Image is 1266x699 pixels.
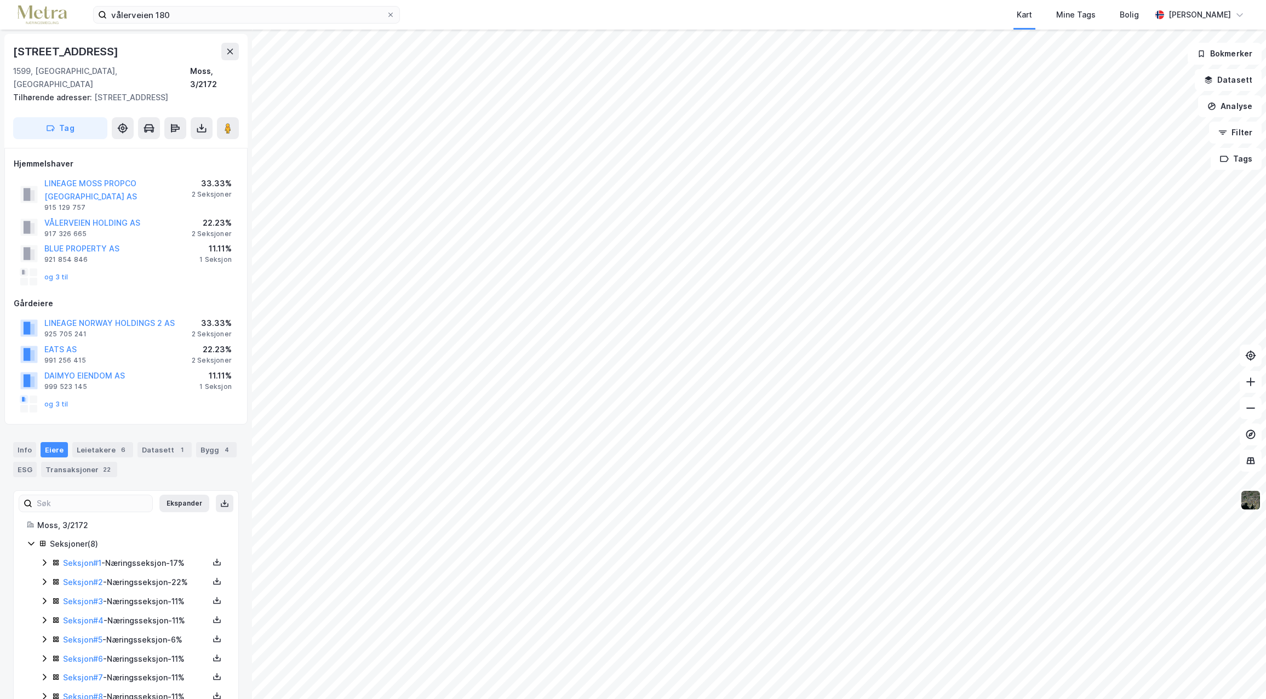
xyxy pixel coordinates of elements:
[13,117,107,139] button: Tag
[63,595,209,608] div: - Næringsseksjon - 11%
[41,462,117,477] div: Transaksjoner
[18,5,67,25] img: metra-logo.256734c3b2bbffee19d4.png
[63,673,103,682] a: Seksjon#7
[1017,8,1032,21] div: Kart
[44,203,85,212] div: 915 129 757
[14,157,238,170] div: Hjemmelshaver
[118,444,129,455] div: 6
[44,255,88,264] div: 921 854 846
[221,444,232,455] div: 4
[192,190,232,199] div: 2 Seksjoner
[192,216,232,230] div: 22.23%
[1120,8,1139,21] div: Bolig
[63,616,104,625] a: Seksjon#4
[192,330,232,339] div: 2 Seksjoner
[72,442,133,457] div: Leietakere
[138,442,192,457] div: Datasett
[63,577,103,587] a: Seksjon#2
[63,652,209,666] div: - Næringsseksjon - 11%
[37,519,225,532] div: Moss, 3/2172
[13,43,121,60] div: [STREET_ADDRESS]
[1188,43,1262,65] button: Bokmerker
[63,671,209,684] div: - Næringsseksjon - 11%
[192,356,232,365] div: 2 Seksjoner
[199,382,232,391] div: 1 Seksjon
[63,557,209,570] div: - Næringsseksjon - 17%
[44,382,87,391] div: 999 523 145
[1198,95,1262,117] button: Analyse
[63,597,103,606] a: Seksjon#3
[1211,646,1266,699] div: Kontrollprogram for chat
[44,230,87,238] div: 917 326 665
[196,442,237,457] div: Bygg
[63,558,101,568] a: Seksjon#1
[190,65,239,91] div: Moss, 3/2172
[14,297,238,310] div: Gårdeiere
[13,65,190,91] div: 1599, [GEOGRAPHIC_DATA], [GEOGRAPHIC_DATA]
[1240,490,1261,511] img: 9k=
[199,242,232,255] div: 11.11%
[13,462,37,477] div: ESG
[63,576,209,589] div: - Næringsseksjon - 22%
[1195,69,1262,91] button: Datasett
[192,343,232,356] div: 22.23%
[199,369,232,382] div: 11.11%
[192,230,232,238] div: 2 Seksjoner
[1056,8,1096,21] div: Mine Tags
[13,91,230,104] div: [STREET_ADDRESS]
[1168,8,1231,21] div: [PERSON_NAME]
[101,464,113,475] div: 22
[13,93,94,102] span: Tilhørende adresser:
[107,7,386,23] input: Søk på adresse, matrikkel, gårdeiere, leietakere eller personer
[63,614,209,627] div: - Næringsseksjon - 11%
[1211,646,1266,699] iframe: Chat Widget
[199,255,232,264] div: 1 Seksjon
[1211,148,1262,170] button: Tags
[63,633,209,646] div: - Næringsseksjon - 6%
[44,356,86,365] div: 991 256 415
[41,442,68,457] div: Eiere
[63,654,103,663] a: Seksjon#6
[192,317,232,330] div: 33.33%
[32,495,152,512] input: Søk
[13,442,36,457] div: Info
[192,177,232,190] div: 33.33%
[176,444,187,455] div: 1
[1209,122,1262,144] button: Filter
[44,330,87,339] div: 925 705 241
[159,495,209,512] button: Ekspander
[50,537,225,551] div: Seksjoner ( 8 )
[63,635,102,644] a: Seksjon#5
